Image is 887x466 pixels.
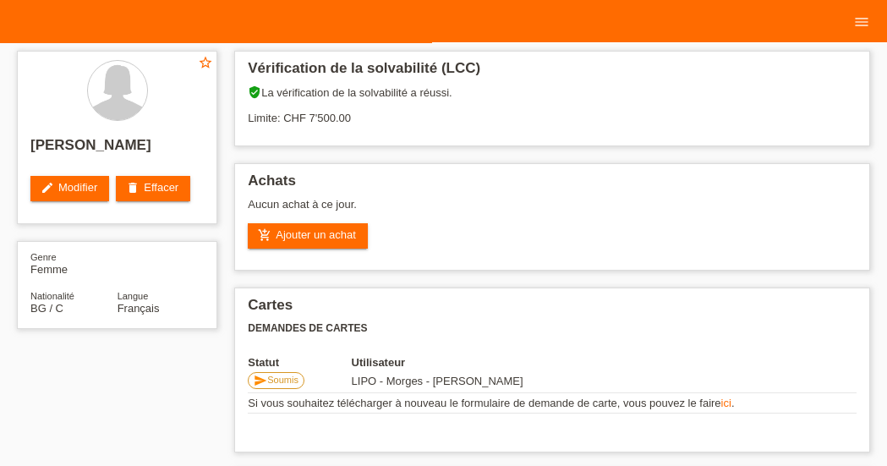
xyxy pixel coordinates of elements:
[248,173,857,198] h2: Achats
[248,223,368,249] a: add_shopping_cartAjouter un achat
[352,375,523,387] span: 11.10.2025
[853,14,870,30] i: menu
[118,291,149,301] span: Langue
[248,85,261,99] i: verified_user
[248,393,857,414] td: Si vous souhaitez télécharger à nouveau le formulaire de demande de carte, vous pouvez le faire .
[30,252,57,262] span: Genre
[248,297,857,322] h2: Cartes
[30,137,204,162] h2: [PERSON_NAME]
[248,356,351,369] th: Statut
[248,322,857,335] h3: Demandes de cartes
[352,356,595,369] th: Utilisateur
[30,250,118,276] div: Femme
[248,85,857,137] div: La vérification de la solvabilité a réussi. Limite: CHF 7'500.00
[30,291,74,301] span: Nationalité
[198,55,213,70] i: star_border
[248,60,857,85] h2: Vérification de la solvabilité (LCC)
[845,16,879,26] a: menu
[258,228,271,242] i: add_shopping_cart
[30,302,63,315] span: Bulgarie / C / 01.06.2013
[248,198,857,223] div: Aucun achat à ce jour.
[118,302,160,315] span: Français
[41,181,54,195] i: edit
[30,176,109,201] a: editModifier
[198,55,213,73] a: star_border
[116,176,190,201] a: deleteEffacer
[126,181,140,195] i: delete
[254,374,267,387] i: send
[721,397,731,409] a: ici
[267,375,298,385] span: Soumis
